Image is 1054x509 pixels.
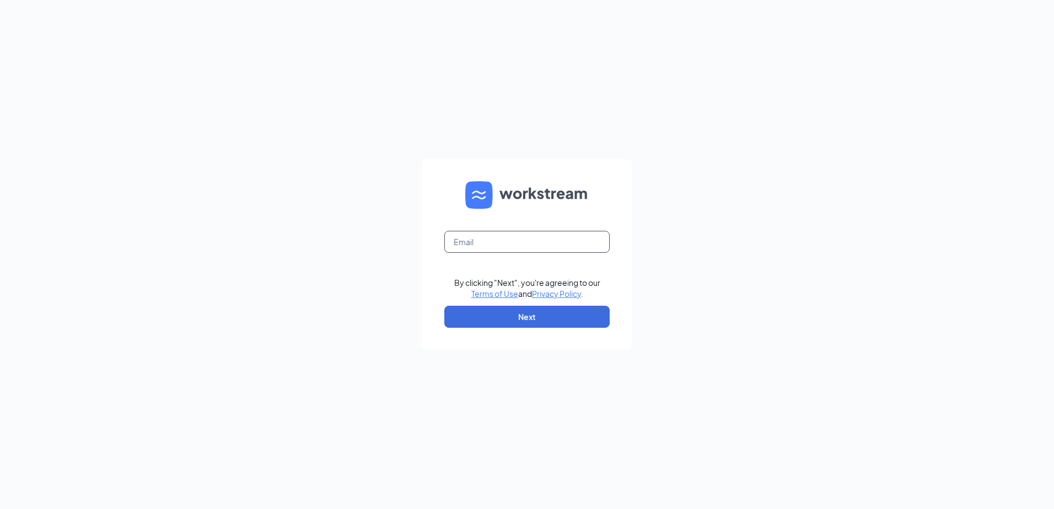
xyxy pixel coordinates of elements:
[471,289,518,299] a: Terms of Use
[465,181,589,209] img: WS logo and Workstream text
[444,306,610,328] button: Next
[532,289,581,299] a: Privacy Policy
[444,231,610,253] input: Email
[454,277,600,299] div: By clicking "Next", you're agreeing to our and .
